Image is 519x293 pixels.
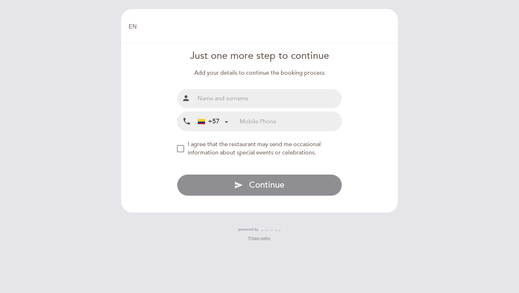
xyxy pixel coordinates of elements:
div: Colombia: +57 [195,112,231,131]
i: person [182,94,190,102]
span: powered by [238,227,258,232]
button: send Continue [177,174,342,196]
i: send [234,181,243,189]
input: Mobile Phone [240,112,342,131]
a: powered by [238,227,281,232]
i: local_phone [182,117,191,126]
div: Add your details to continue the booking process [177,69,342,77]
span: Continue [249,180,284,190]
div: +57 [198,117,219,126]
input: Name and surname [195,89,342,108]
span: I agree that the restaurant may send me occasional information about special events or celebrations. [188,141,321,156]
md-checkbox: NEW_MODAL_AGREE_RESTAURANT_SEND_OCCASIONAL_INFO [177,140,342,157]
div: Just one more step to continue [177,49,342,63]
a: Privacy policy [248,236,270,241]
img: MEITRE [260,228,281,231]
